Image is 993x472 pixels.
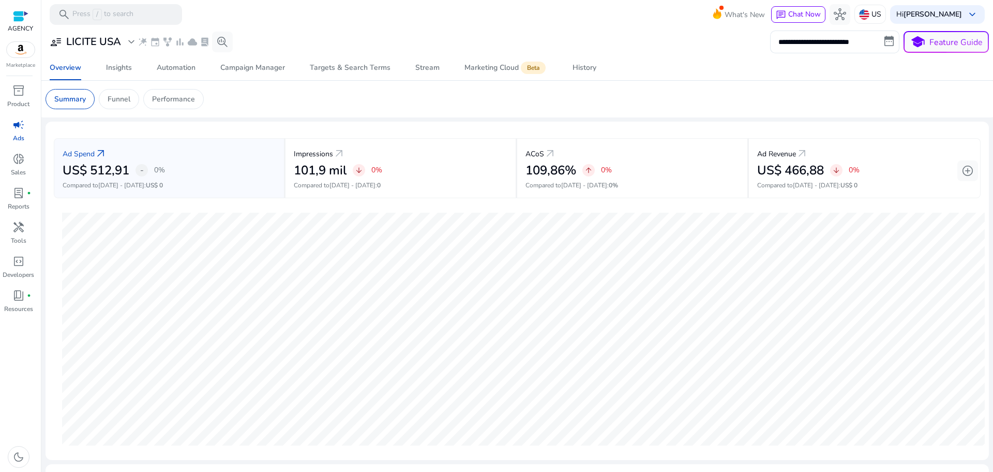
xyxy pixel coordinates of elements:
p: Tools [11,236,26,245]
span: handyman [12,221,25,233]
img: amazon.svg [7,42,35,57]
p: Compared to : [757,181,972,190]
p: Developers [3,270,34,279]
span: arrow_upward [584,166,593,174]
span: family_history [162,37,173,47]
p: US [871,5,881,23]
span: campaign [12,119,25,131]
span: 0 [377,181,381,189]
p: Funnel [108,94,130,105]
button: add_circle [957,160,978,181]
span: / [93,9,102,20]
span: search_insights [216,36,229,48]
h2: 109,86% [525,163,576,178]
div: Insights [106,64,132,71]
span: chat [776,10,786,20]
a: arrow_outward [95,148,107,160]
p: Reports [8,202,29,211]
p: Marketplace [6,62,35,69]
span: donut_small [12,153,25,165]
span: inventory_2 [12,84,25,97]
a: arrow_outward [544,148,556,160]
span: code_blocks [12,255,25,268]
span: search [58,8,70,21]
div: Automation [157,64,195,71]
button: chatChat Now [771,6,825,23]
p: Hi [896,11,962,18]
h2: US$ 466,88 [757,163,824,178]
div: History [573,64,596,71]
h3: LICITE USA [66,36,121,48]
span: user_attributes [50,36,62,48]
span: hub [834,8,846,21]
span: lab_profile [200,37,210,47]
span: [DATE] - [DATE] [793,181,839,189]
p: Summary [54,94,86,105]
h2: US$ 512,91 [63,163,129,178]
p: 0% [601,167,612,174]
p: Ads [13,134,24,143]
span: keyboard_arrow_down [966,8,979,21]
span: add_circle [961,165,974,177]
p: Ad Revenue [757,149,796,159]
p: Impressions [294,149,333,159]
span: US$ 0 [146,181,163,189]
p: Feature Guide [929,36,983,49]
span: [DATE] - [DATE] [561,181,607,189]
div: Marketing Cloud [464,64,548,72]
span: book_4 [12,289,25,302]
span: Chat Now [788,9,821,19]
span: US$ 0 [840,181,857,189]
span: What's New [725,6,765,24]
p: 0% [849,167,860,174]
p: Compared to : [294,181,507,190]
span: event [150,37,160,47]
p: Sales [11,168,26,177]
span: fiber_manual_record [27,293,31,298]
h2: 101,9 mil [294,163,347,178]
span: wand_stars [138,37,148,47]
span: arrow_downward [355,166,363,174]
div: Targets & Search Terms [310,64,390,71]
button: search_insights [212,32,233,52]
button: hub [830,4,850,25]
span: 0% [609,181,618,189]
button: schoolFeature Guide [904,31,989,53]
p: 0% [371,167,382,174]
span: [DATE] - [DATE] [329,181,375,189]
span: fiber_manual_record [27,191,31,195]
div: Overview [50,64,81,71]
div: Campaign Manager [220,64,285,71]
p: Resources [4,304,33,314]
p: Compared to : [525,181,739,190]
span: cloud [187,37,198,47]
span: arrow_downward [832,166,840,174]
span: dark_mode [12,451,25,463]
span: - [140,164,144,176]
span: [DATE] - [DATE] [98,181,144,189]
p: ACoS [525,149,544,159]
span: Beta [521,62,546,74]
p: Performance [152,94,195,105]
span: bar_chart [175,37,185,47]
a: arrow_outward [796,148,808,160]
b: [PERSON_NAME] [904,9,962,19]
span: school [910,35,925,50]
p: AGENCY [8,24,33,33]
p: Press to search [72,9,133,20]
p: 0% [154,167,165,174]
img: us.svg [859,9,869,20]
span: lab_profile [12,187,25,199]
p: Ad Spend [63,149,95,159]
p: Product [7,99,29,109]
a: arrow_outward [333,148,345,160]
span: expand_more [125,36,138,48]
p: Compared to : [63,181,276,190]
div: Stream [415,64,440,71]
